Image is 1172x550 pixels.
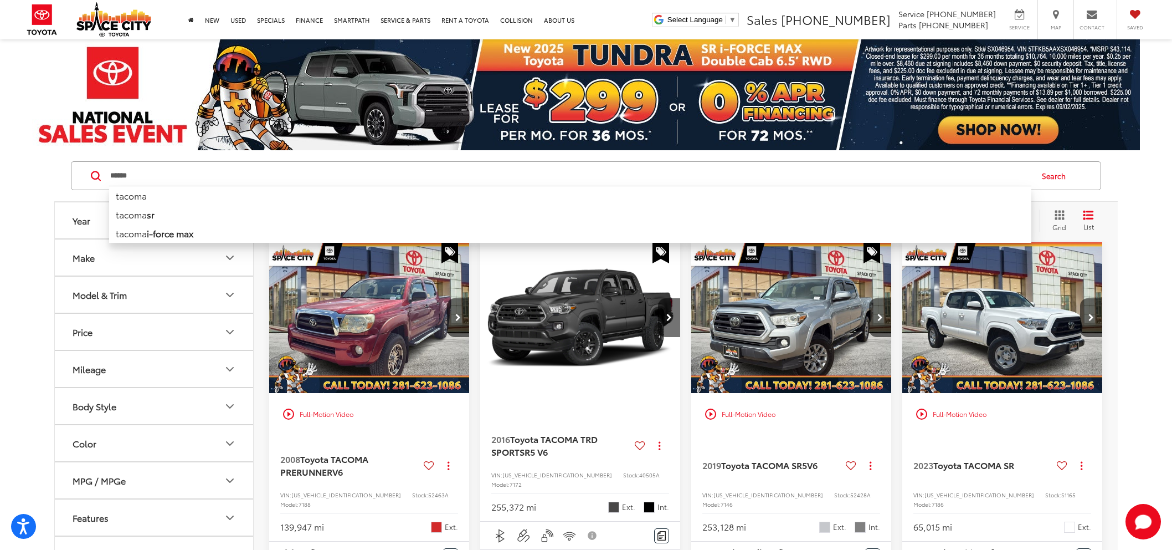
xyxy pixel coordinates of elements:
[269,242,470,394] img: 2008 Toyota TACOMA PRERUNNER DOUBLE CAB 4X2 V6
[223,511,237,524] div: Features
[223,474,237,487] div: MPG / MPGe
[480,242,681,393] a: 2016 Toyota TACOMA TRD SPORT 4X2 DBL CAB LONG BED2016 Toyota TACOMA TRD SPORT 4X2 DBL CAB LONG BE...
[73,438,96,449] div: Color
[583,524,602,547] button: View Disclaimer
[223,325,237,339] div: Price
[691,242,892,393] div: 2019 Toyota TACOMA SR5 SR5 V6 0
[269,242,470,393] div: 2008 Toyota TACOMA PRERUNNER PreRunner V6 0
[833,522,846,532] span: Ext.
[902,242,1103,393] div: 2023 Toyota TACOMA SR SR 0
[480,242,681,393] div: 2016 Toyota TACOMA TRD SPORT SR5 V6 0
[713,491,823,499] span: [US_VEHICLE_IDENTIFICATION_NUMBER]
[913,521,952,533] div: 65,015 mi
[445,522,458,532] span: Ext.
[913,500,932,508] span: Model:
[441,242,458,263] span: Special
[1125,504,1161,539] svg: Start Chat
[332,465,343,478] span: V6
[55,314,254,350] button: PricePrice
[431,522,442,533] span: Impulse Red Pearl
[1044,24,1068,31] span: Map
[540,529,554,543] img: Keyless Entry
[855,522,866,533] span: Ash
[299,500,311,508] span: 7188
[932,500,944,508] span: 7186
[834,491,850,499] span: Stock:
[280,500,299,508] span: Model:
[1031,162,1082,190] button: Search
[913,459,1052,471] a: 2023Toyota TACOMA SR
[76,2,151,37] img: Space City Toyota
[491,433,630,458] a: 2016Toyota TACOMA TRD SPORTSR5 V6
[73,475,126,486] div: MPG / MPGe
[1081,461,1082,470] span: dropdown dots
[721,459,807,471] span: Toyota TACOMA SR5
[702,459,841,471] a: 2019Toyota TACOMA SR5V6
[667,16,736,24] a: Select Language​
[657,531,666,541] img: Comments
[55,240,254,276] button: MakeMake
[55,202,254,238] button: YearYear
[448,461,449,470] span: dropdown dots
[691,242,892,393] a: 2019 Toyota TACOMA SR5 4X2 DOUBLE CAB 2wd2019 Toyota TACOMA SR5 4X2 DOUBLE CAB 2wd2019 Toyota TAC...
[622,502,635,512] span: Ext.
[510,480,522,488] span: 7172
[1072,456,1091,475] button: Actions
[447,298,469,337] button: Next image
[702,459,721,471] span: 2019
[1045,491,1061,499] span: Stock:
[747,11,778,28] span: Sales
[729,16,736,24] span: ▼
[913,491,924,499] span: VIN:
[73,512,109,523] div: Features
[73,401,116,411] div: Body Style
[654,528,669,543] button: Comments
[223,251,237,264] div: Make
[32,39,1140,150] img: 2025 Tundra
[109,186,1031,205] li: tacoma
[269,242,470,393] a: 2008 Toyota TACOMA PRERUNNER DOUBLE CAB 4X2 V62008 Toyota TACOMA PRERUNNER DOUBLE CAB 4X2 V62008 ...
[702,500,721,508] span: Model:
[927,8,996,19] span: [PHONE_NUMBER]
[494,529,507,543] img: Bluetooth®
[223,400,237,413] div: Body Style
[658,298,680,337] button: Next image
[863,242,880,263] span: Special
[667,16,723,24] span: Select Language
[650,436,669,455] button: Actions
[55,277,254,313] button: Model & TrimModel & Trim
[869,298,891,337] button: Next image
[517,529,531,543] img: Aux Input
[55,500,254,536] button: FeaturesFeatures
[1083,222,1094,231] span: List
[491,501,536,513] div: 255,372 mi
[781,11,891,28] span: [PHONE_NUMBER]
[1064,522,1075,533] span: Ice Cap
[898,19,917,30] span: Parts
[691,242,892,394] img: 2019 Toyota TACOMA SR5 4X2 DOUBLE CAB 2wd
[73,215,90,226] div: Year
[1123,24,1147,31] span: Saved
[491,432,598,457] span: Toyota TACOMA TRD SPORT
[223,363,237,376] div: Mileage
[898,8,924,19] span: Service
[1040,210,1075,232] button: Grid View
[55,462,254,498] button: MPG / MPGeMPG / MPGe
[73,327,92,337] div: Price
[480,242,681,394] img: 2016 Toyota TACOMA TRD SPORT 4X2 DBL CAB LONG BED
[412,491,428,499] span: Stock:
[280,452,300,465] span: 2008
[1078,522,1091,532] span: Ext.
[428,491,449,499] span: 52463A
[223,437,237,450] div: Color
[491,480,510,488] span: Model:
[520,445,548,458] span: SR5 V6
[870,461,871,470] span: dropdown dots
[902,242,1103,394] img: 2023 Toyota TACOMA SR 4X2 DOUBLE CAB RWD
[1080,24,1104,31] span: Contact
[1075,210,1102,232] button: List View
[657,502,669,512] span: Int.
[919,19,988,30] span: [PHONE_NUMBER]
[721,500,733,508] span: 7146
[502,471,612,479] span: [US_VEHICLE_IDENTIFICATION_NUMBER]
